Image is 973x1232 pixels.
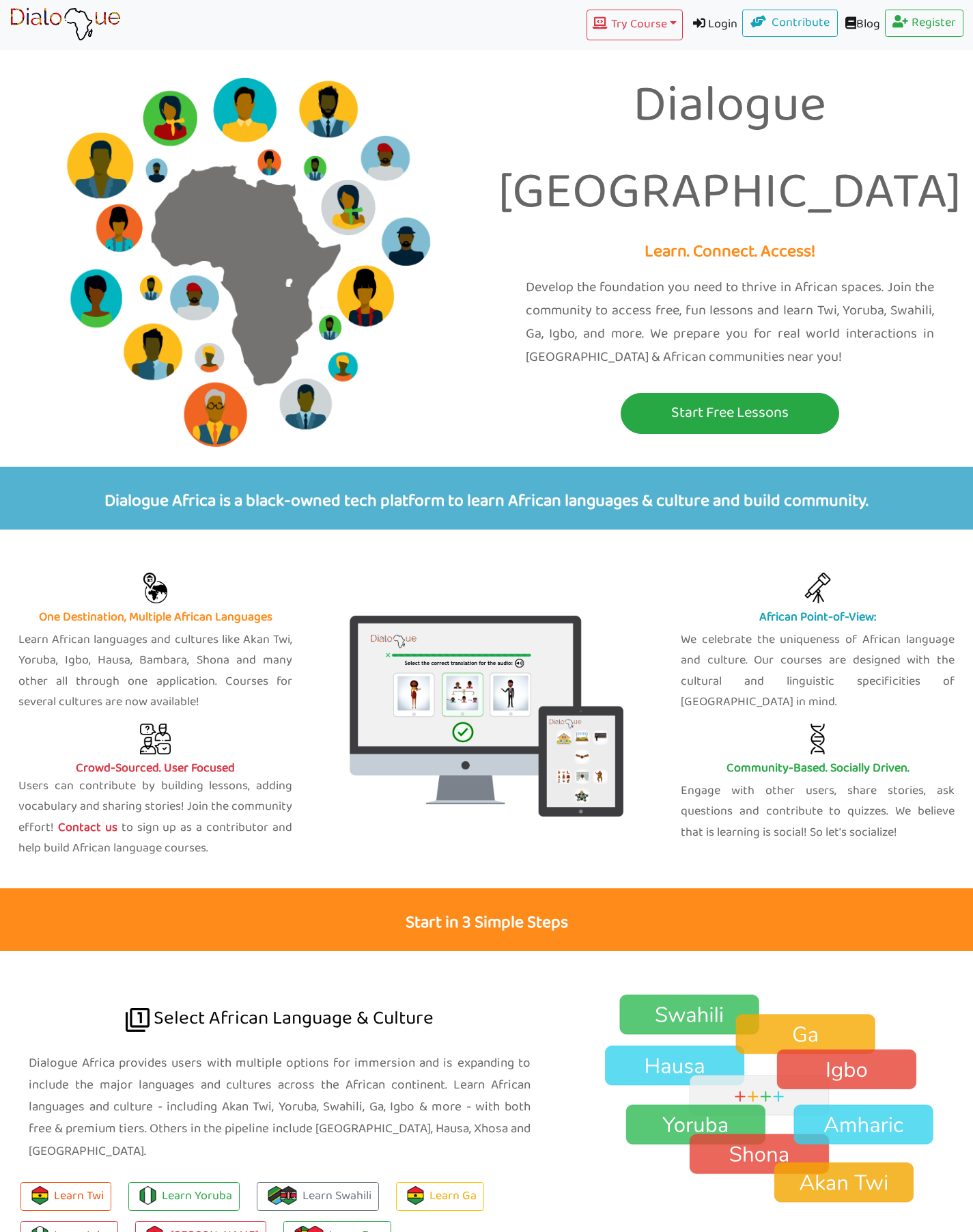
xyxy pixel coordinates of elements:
img: Twi language, Yoruba, Hausa, Fante, Igbo, Swahili, Amharic, Shona [580,994,973,1204]
img: celebrate african culture pride app [802,573,833,603]
p: We celebrate the uniqueness of African language and culture. Our courses are designed with the cu... [681,630,955,713]
img: kenya.f9bac8fe.png [279,1186,298,1205]
button: Learn Twi [20,1182,111,1212]
p: Develop the foundation you need to thrive in African spaces. Join the community to access free, f... [526,276,935,369]
h5: One Destination, Multiple African Languages [18,610,292,625]
p: Dialogue Africa provides users with multiple options for immersion and is expanding to include th... [29,1052,531,1162]
img: african language dialogue [126,1008,150,1032]
img: african community, africa social learning app [802,724,833,754]
p: Engage with other users, share stories, ask questions and contribute to quizzes. We believe that ... [681,781,955,844]
img: learn African language platform app [10,8,121,42]
p: Start Free Lessons [624,400,836,426]
img: flag-ghana.106b55d9.png [31,1186,49,1205]
a: Start Free Lessons [497,393,963,434]
a: Contribute [742,10,838,37]
a: Crowd-Sourced. User Focused [18,724,292,776]
h2: Select African Language & Culture [29,951,531,1045]
a: Blog [838,10,885,40]
img: flag-tanzania.fe228584.png [267,1186,285,1205]
p: Learn. Connect. Access! [497,238,963,267]
h5: African Point-of-View: [681,610,955,625]
a: Login [683,10,743,40]
img: flag-ghana.106b55d9.png [406,1186,425,1205]
p: Dialogue [GEOGRAPHIC_DATA] [497,64,963,238]
p: Users can contribute by building lessons, adding vocabulary and sharing stories! Join the communi... [18,776,292,860]
h5: Crowd-Sourced. User Focused [18,761,292,776]
button: Try Course [587,10,682,40]
img: Learn Twi, Yoruba, Swahili, Igbo, Ga and more African languages with free lessons on our app onli... [140,573,171,603]
img: Dialogue Africa. Digital learning africa [350,616,623,817]
a: Contact us [54,817,122,838]
button: Start Free Lessons [621,393,839,434]
a: Learn Yoruba [128,1182,240,1212]
a: Learn Ga [396,1182,484,1212]
a: Learn Swahili [257,1182,379,1212]
img: crowdsource africa language app african community language application [140,724,171,754]
a: Register [885,10,964,37]
p: Dialogue Africa is a black-owned tech platform to learn African languages & culture and build com... [10,467,963,530]
img: flag-nigeria.710e75b6.png [139,1186,157,1205]
p: Learn African languages and cultures like Akan Twi, Yoruba, Igbo, Hausa, Bambara, Shona and many ... [18,630,292,713]
h5: Community-Based. Socially Driven. [681,761,955,776]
